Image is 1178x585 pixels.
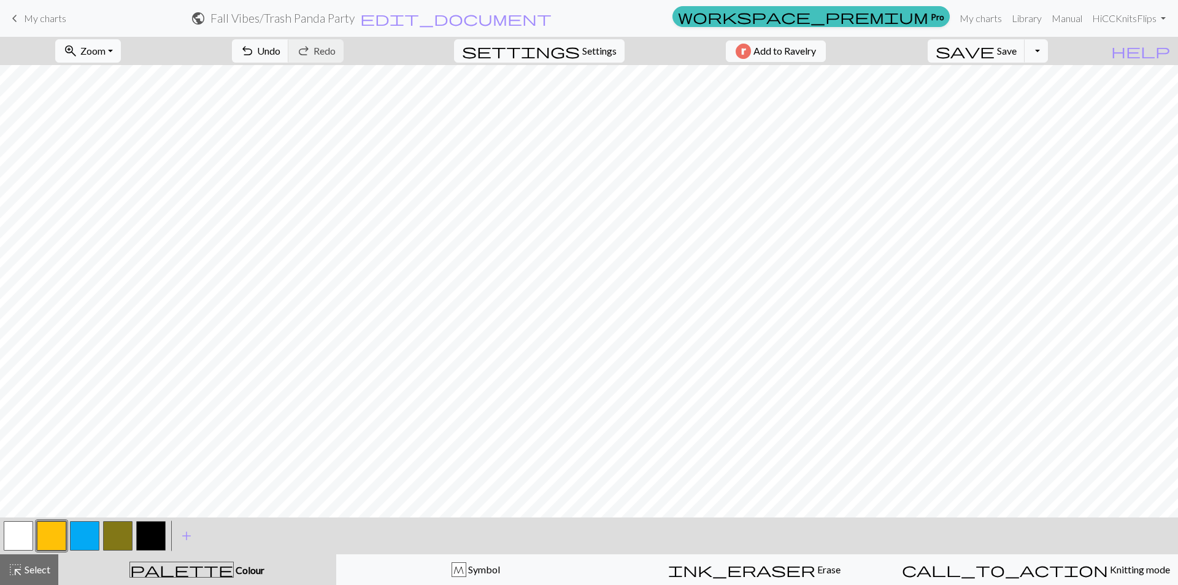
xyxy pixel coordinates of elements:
a: Library [1007,6,1047,31]
span: public [191,10,206,27]
span: settings [462,42,580,60]
span: help [1111,42,1170,60]
span: highlight_alt [8,561,23,578]
span: zoom_in [63,42,78,60]
a: HiCCKnitsFlips [1087,6,1171,31]
button: Save [928,39,1025,63]
button: SettingsSettings [454,39,625,63]
span: Save [997,45,1017,56]
span: ink_eraser [668,561,815,578]
span: Symbol [466,564,500,575]
span: keyboard_arrow_left [7,10,22,27]
button: Knitting mode [894,554,1178,585]
span: Knitting mode [1108,564,1170,575]
button: M Symbol [336,554,615,585]
span: undo [240,42,255,60]
h2: Fall Vibes / Trash Panda Party [210,11,355,25]
span: add [179,527,194,544]
span: save [936,42,995,60]
span: Undo [257,45,280,56]
span: My charts [24,12,66,24]
span: Erase [815,564,841,575]
i: Settings [462,44,580,58]
span: workspace_premium [678,8,928,25]
span: Settings [582,44,617,58]
a: Manual [1047,6,1087,31]
button: Undo [232,39,289,63]
span: edit_document [360,10,552,27]
span: Zoom [80,45,106,56]
button: Add to Ravelry [726,41,826,62]
button: Erase [615,554,894,585]
div: M [452,563,466,578]
button: Zoom [55,39,121,63]
img: Ravelry [736,44,751,59]
button: Colour [58,554,336,585]
span: call_to_action [902,561,1108,578]
a: My charts [955,6,1007,31]
a: Pro [672,6,950,27]
a: My charts [7,8,66,29]
span: Colour [234,564,264,576]
span: Select [23,564,50,575]
span: Add to Ravelry [753,44,816,59]
span: palette [130,561,233,578]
